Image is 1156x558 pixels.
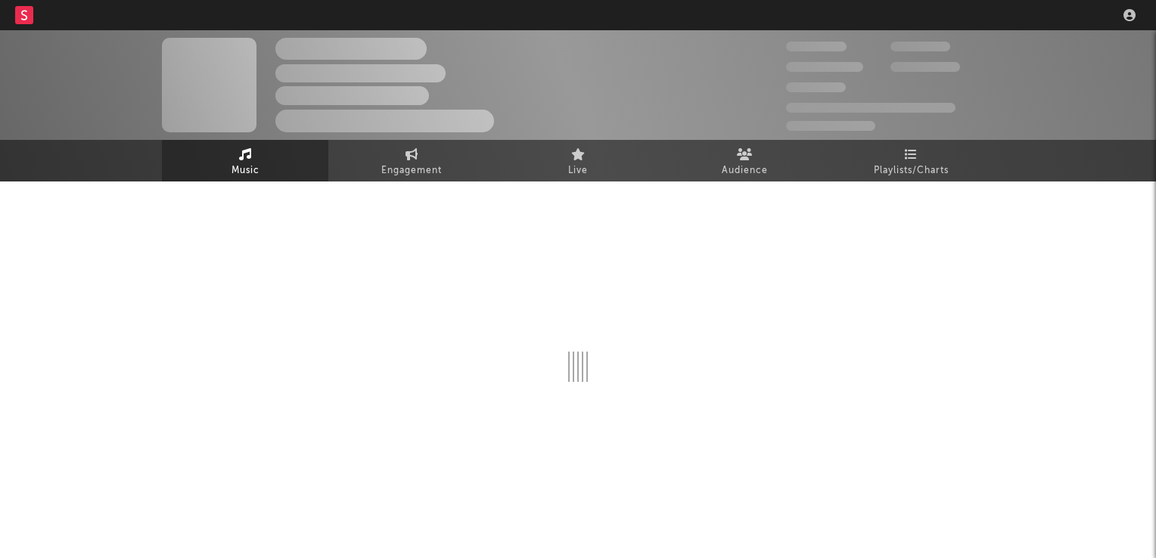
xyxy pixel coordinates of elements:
span: 100,000 [890,42,950,51]
a: Engagement [328,140,495,181]
a: Live [495,140,661,181]
span: 50,000,000 Monthly Listeners [786,103,956,113]
a: Audience [661,140,828,181]
a: Playlists/Charts [828,140,994,181]
span: 50,000,000 [786,62,863,72]
span: Playlists/Charts [874,162,949,180]
span: Live [568,162,588,180]
span: 300,000 [786,42,847,51]
span: 100,000 [786,82,846,92]
span: Engagement [381,162,442,180]
span: 1,000,000 [890,62,960,72]
span: Music [232,162,259,180]
span: Audience [722,162,768,180]
a: Music [162,140,328,181]
span: Jump Score: 85.0 [786,121,875,131]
